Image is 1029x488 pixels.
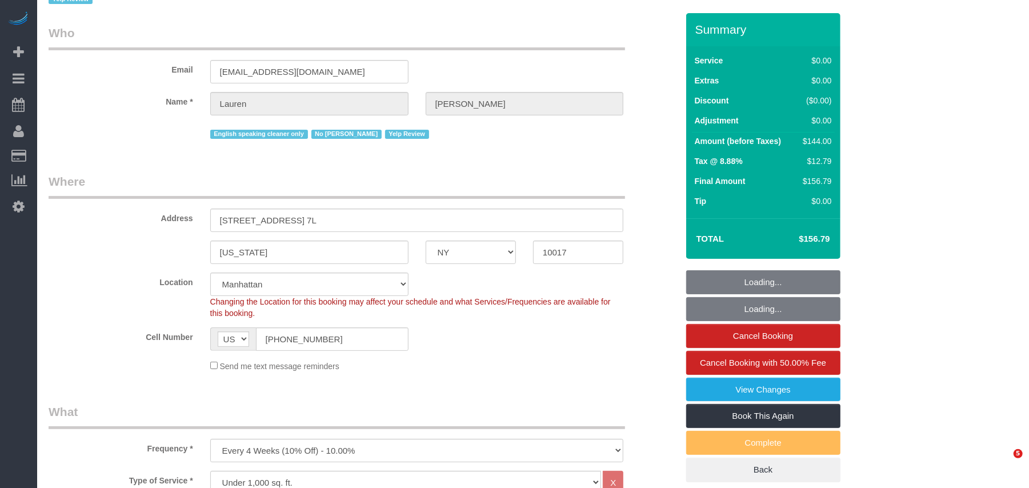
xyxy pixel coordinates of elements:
[49,173,625,199] legend: Where
[40,471,202,486] label: Type of Service *
[210,60,409,83] input: Email
[686,324,840,348] a: Cancel Booking
[798,55,831,66] div: $0.00
[210,297,611,318] span: Changing the Location for this booking may affect your schedule and what Services/Frequencies are...
[764,234,830,244] h4: $156.79
[311,130,382,139] span: No [PERSON_NAME]
[49,25,625,50] legend: Who
[798,175,831,187] div: $156.79
[798,115,831,126] div: $0.00
[49,403,625,429] legend: What
[696,234,724,243] strong: Total
[695,155,743,167] label: Tax @ 8.88%
[695,23,835,36] h3: Summary
[686,351,840,375] a: Cancel Booking with 50.00% Fee
[40,209,202,224] label: Address
[695,95,729,106] label: Discount
[40,327,202,343] label: Cell Number
[686,378,840,402] a: View Changes
[220,362,339,371] span: Send me text message reminders
[1014,449,1023,458] span: 5
[798,135,831,147] div: $144.00
[426,92,624,115] input: Last Name
[695,175,746,187] label: Final Amount
[385,130,429,139] span: Yelp Review
[695,115,739,126] label: Adjustment
[40,60,202,75] label: Email
[533,241,623,264] input: Zip Code
[210,130,308,139] span: English speaking cleaner only
[40,273,202,288] label: Location
[798,195,831,207] div: $0.00
[798,75,831,86] div: $0.00
[7,11,30,27] img: Automaid Logo
[256,327,409,351] input: Cell Number
[40,92,202,107] label: Name *
[695,55,723,66] label: Service
[695,135,781,147] label: Amount (before Taxes)
[40,439,202,454] label: Frequency *
[990,449,1018,477] iframe: Intercom live chat
[695,75,719,86] label: Extras
[686,458,840,482] a: Back
[686,404,840,428] a: Book This Again
[798,95,831,106] div: ($0.00)
[210,241,409,264] input: City
[700,358,826,367] span: Cancel Booking with 50.00% Fee
[210,92,409,115] input: First Name
[695,195,707,207] label: Tip
[798,155,831,167] div: $12.79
